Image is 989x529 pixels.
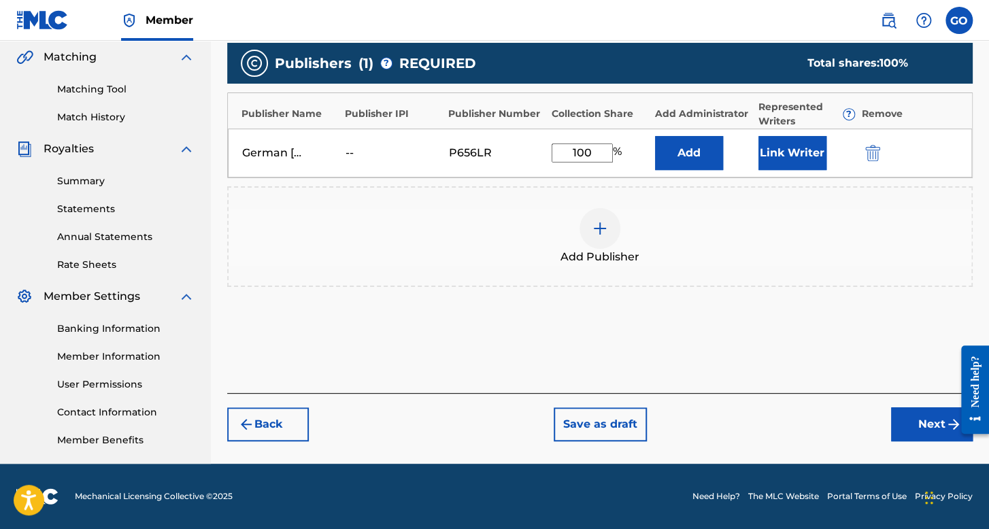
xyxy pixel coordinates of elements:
[16,141,33,157] img: Royalties
[241,107,338,121] div: Publisher Name
[57,405,195,420] a: Contact Information
[44,288,140,305] span: Member Settings
[843,109,854,120] span: ?
[75,490,233,502] span: Mechanical Licensing Collective © 2025
[246,55,263,71] img: publishers
[57,82,195,97] a: Matching Tool
[865,145,880,161] img: 12a2ab48e56ec057fbd8.svg
[16,49,33,65] img: Matching
[879,56,908,69] span: 100 %
[613,143,625,163] span: %
[146,12,193,28] span: Member
[692,490,740,502] a: Need Help?
[552,107,648,121] div: Collection Share
[16,10,69,30] img: MLC Logo
[758,100,855,129] div: Represented Writers
[592,220,608,237] img: add
[238,416,254,432] img: 7ee5dd4eb1f8a8e3ef2f.svg
[945,416,962,432] img: f7272a7cc735f4ea7f67.svg
[44,141,94,157] span: Royalties
[748,490,819,502] a: The MLC Website
[57,174,195,188] a: Summary
[910,7,937,34] div: Help
[925,477,933,518] div: Arrastrar
[399,53,476,73] span: REQUIRED
[57,349,195,364] a: Member Information
[945,7,973,34] div: User Menu
[758,136,826,170] button: Link Writer
[178,141,195,157] img: expand
[827,490,907,502] a: Portal Terms of Use
[560,249,639,265] span: Add Publisher
[875,7,902,34] a: Public Search
[57,258,195,272] a: Rate Sheets
[57,377,195,392] a: User Permissions
[921,464,989,529] iframe: Chat Widget
[178,49,195,65] img: expand
[57,110,195,124] a: Match History
[915,490,973,502] a: Privacy Policy
[345,107,441,121] div: Publisher IPI
[57,230,195,244] a: Annual Statements
[57,202,195,216] a: Statements
[121,12,137,29] img: Top Rightsholder
[57,322,195,336] a: Banking Information
[44,49,97,65] span: Matching
[554,407,647,441] button: Save as draft
[448,107,545,121] div: Publisher Number
[862,107,958,121] div: Remove
[891,407,973,441] button: Next
[951,335,989,445] iframe: Resource Center
[655,136,723,170] button: Add
[807,55,945,71] div: Total shares:
[16,288,33,305] img: Member Settings
[275,53,352,73] span: Publishers
[916,12,932,29] img: help
[227,407,309,441] button: Back
[880,12,896,29] img: search
[381,58,392,69] span: ?
[16,488,58,505] img: logo
[57,433,195,447] a: Member Benefits
[921,464,989,529] div: Widget de chat
[655,107,752,121] div: Add Administrator
[178,288,195,305] img: expand
[358,53,373,73] span: ( 1 )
